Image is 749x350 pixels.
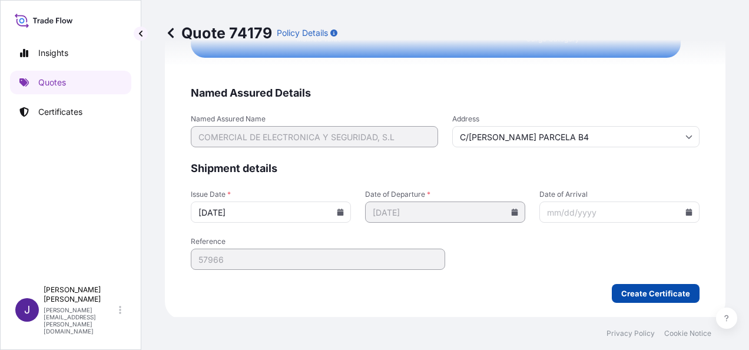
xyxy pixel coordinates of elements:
[191,190,351,199] span: Issue Date
[10,41,131,65] a: Insights
[607,329,655,338] a: Privacy Policy
[44,306,117,335] p: [PERSON_NAME][EMAIL_ADDRESS][PERSON_NAME][DOMAIN_NAME]
[277,27,328,39] p: Policy Details
[24,304,30,316] span: J
[191,237,445,246] span: Reference
[44,285,117,304] p: [PERSON_NAME] [PERSON_NAME]
[191,161,700,176] span: Shipment details
[38,77,66,88] p: Quotes
[539,202,700,223] input: mm/dd/yyyy
[165,24,272,42] p: Quote 74179
[452,114,700,124] span: Address
[539,190,700,199] span: Date of Arrival
[191,249,445,270] input: Your internal reference
[191,114,438,124] span: Named Assured Name
[191,86,700,100] span: Named Assured Details
[365,202,525,223] input: mm/dd/yyyy
[621,288,690,299] p: Create Certificate
[10,71,131,94] a: Quotes
[452,126,700,147] input: Cargo owner address
[664,329,711,338] a: Cookie Notice
[10,100,131,124] a: Certificates
[38,47,68,59] p: Insights
[365,190,525,199] span: Date of Departure
[612,284,700,303] button: Create Certificate
[38,106,82,118] p: Certificates
[191,202,351,223] input: mm/dd/yyyy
